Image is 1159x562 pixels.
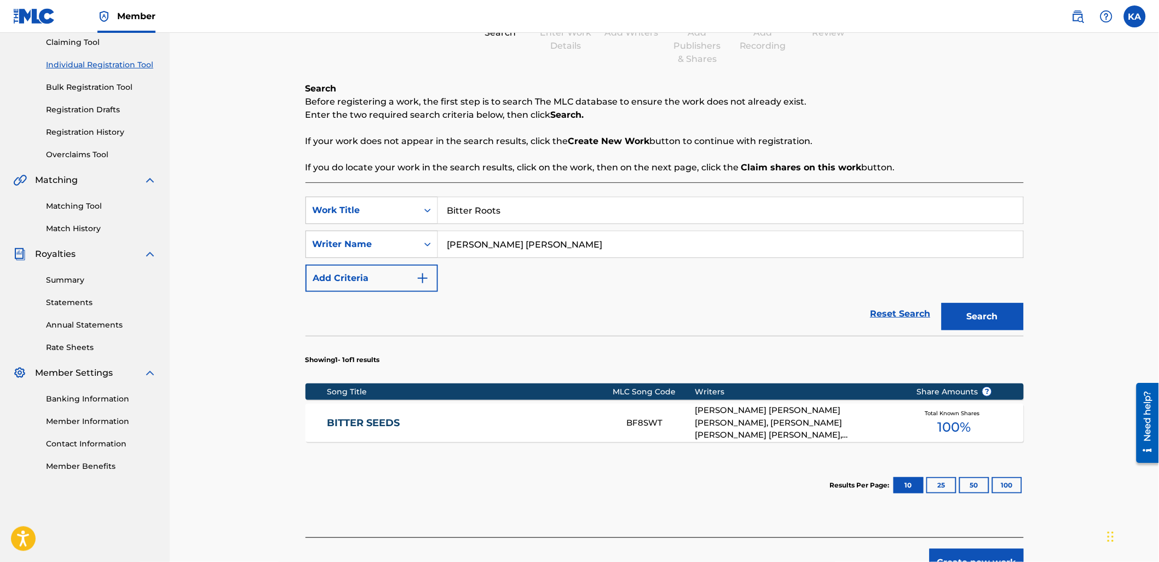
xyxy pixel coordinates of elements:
[473,26,528,39] div: Search
[670,26,725,66] div: Add Publishers & Shares
[46,82,157,93] a: Bulk Registration Tool
[695,404,899,441] div: [PERSON_NAME] [PERSON_NAME] [PERSON_NAME], [PERSON_NAME] [PERSON_NAME] [PERSON_NAME], [PERSON_NAM...
[926,477,956,494] button: 25
[46,438,157,450] a: Contact Information
[143,366,157,380] img: expand
[305,95,1024,108] p: Before registering a work, the first step is to search The MLC database to ensure the work does n...
[1095,5,1117,27] div: Help
[46,59,157,71] a: Individual Registration Tool
[46,297,157,308] a: Statements
[1124,5,1146,27] div: User Menu
[604,26,659,39] div: Add Writers
[627,417,695,429] div: BF8SWT
[938,417,971,437] span: 100 %
[983,387,991,396] span: ?
[46,104,157,116] a: Registration Drafts
[305,265,438,292] button: Add Criteria
[830,480,892,490] p: Results Per Page:
[97,10,111,23] img: Top Rightsholder
[893,477,924,494] button: 10
[305,135,1024,148] p: If your work does not appear in the search results, click the button to continue with registration.
[992,477,1022,494] button: 100
[1067,5,1089,27] a: Public Search
[35,248,76,261] span: Royalties
[46,461,157,472] a: Member Benefits
[959,477,989,494] button: 50
[313,238,411,251] div: Writer Name
[46,149,157,160] a: Overclaims Tool
[46,416,157,427] a: Member Information
[802,26,856,39] div: Review
[942,303,1024,330] button: Search
[46,127,157,138] a: Registration History
[46,37,157,48] a: Claiming Tool
[305,355,380,365] p: Showing 1 - 1 of 1 results
[327,417,612,429] a: BITTER SEEDS
[143,174,157,187] img: expand
[305,197,1024,336] form: Search Form
[305,108,1024,122] p: Enter the two required search criteria below, then click
[13,366,26,380] img: Member Settings
[741,162,862,173] strong: Claim shares on this work
[416,272,429,285] img: 9d2ae6d4665cec9f34b9.svg
[46,319,157,331] a: Annual Statements
[117,10,155,22] span: Member
[46,274,157,286] a: Summary
[46,342,157,353] a: Rate Sheets
[35,174,78,187] span: Matching
[568,136,650,146] strong: Create New Work
[35,366,113,380] span: Member Settings
[46,200,157,212] a: Matching Tool
[916,386,992,398] span: Share Amounts
[13,8,55,24] img: MLC Logo
[1108,520,1114,553] div: Drag
[1100,10,1113,23] img: help
[46,223,157,234] a: Match History
[539,26,593,53] div: Enter Work Details
[13,248,26,261] img: Royalties
[1071,10,1085,23] img: search
[865,302,936,326] a: Reset Search
[695,386,899,398] div: Writers
[313,204,411,217] div: Work Title
[551,110,584,120] strong: Search.
[925,409,984,417] span: Total Known Shares
[13,174,27,187] img: Matching
[143,248,157,261] img: expand
[305,83,337,94] b: Search
[1104,509,1159,562] iframe: Chat Widget
[1128,379,1159,467] iframe: Resource Center
[736,26,791,53] div: Add Recording
[613,386,695,398] div: MLC Song Code
[46,393,157,405] a: Banking Information
[305,161,1024,174] p: If you do locate your work in the search results, click on the work, then on the next page, click...
[327,386,613,398] div: Song Title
